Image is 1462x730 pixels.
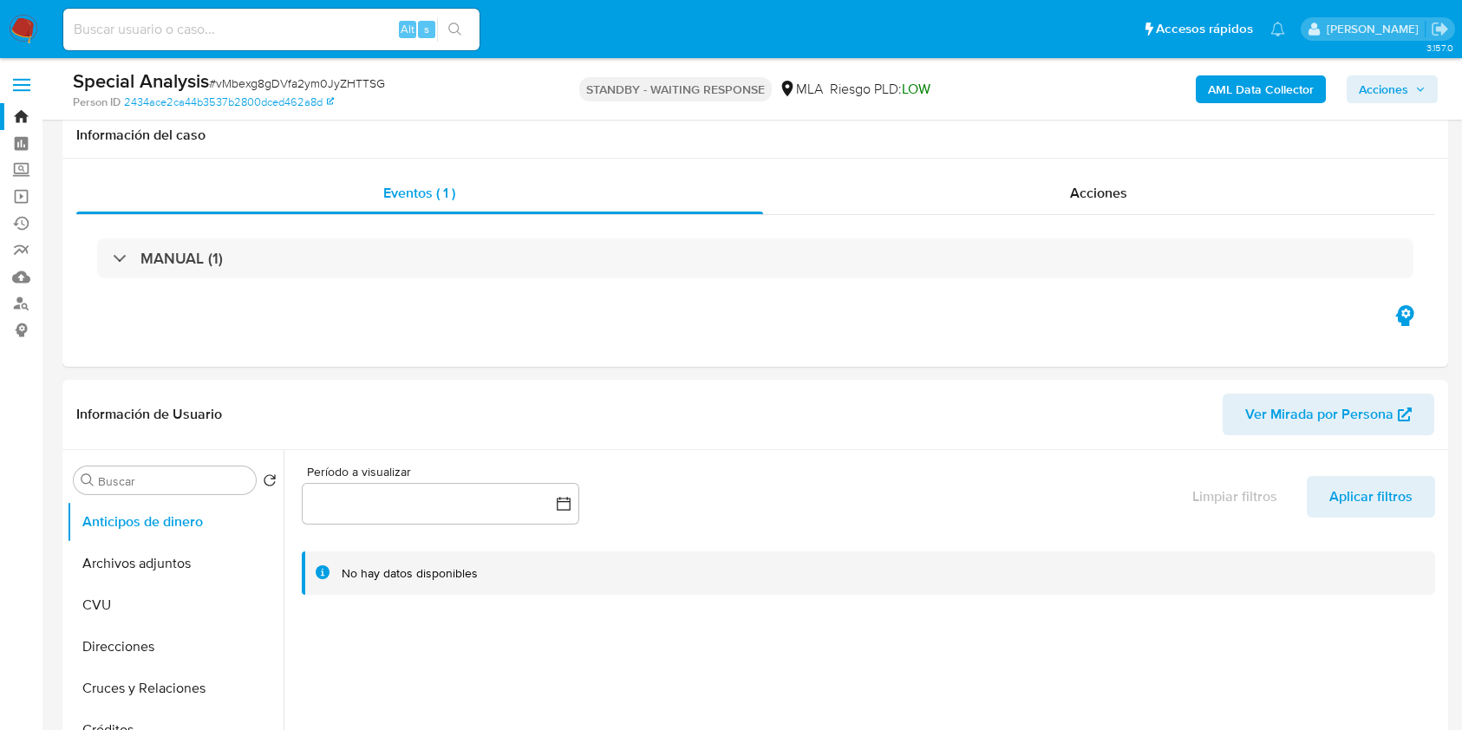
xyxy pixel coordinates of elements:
[424,21,429,37] span: s
[1347,75,1438,103] button: Acciones
[1270,22,1285,36] a: Notificaciones
[383,183,455,203] span: Eventos ( 1 )
[1208,75,1314,103] b: AML Data Collector
[1196,75,1326,103] button: AML Data Collector
[579,77,772,101] p: STANDBY - WAITING RESPONSE
[830,80,930,99] span: Riesgo PLD:
[902,79,930,99] span: LOW
[67,584,284,626] button: CVU
[97,238,1413,278] div: MANUAL (1)
[1245,394,1393,435] span: Ver Mirada por Persona
[76,127,1434,144] h1: Información del caso
[1431,20,1449,38] a: Salir
[401,21,414,37] span: Alt
[67,543,284,584] button: Archivos adjuntos
[437,17,473,42] button: search-icon
[263,473,277,492] button: Volver al orden por defecto
[1156,20,1253,38] span: Accesos rápidos
[81,473,95,487] button: Buscar
[63,18,480,41] input: Buscar usuario o caso...
[140,249,223,268] h3: MANUAL (1)
[73,67,209,95] b: Special Analysis
[124,95,334,110] a: 2434ace2ca44b3537b2800dced462a8d
[779,80,823,99] div: MLA
[76,406,222,423] h1: Información de Usuario
[1327,21,1425,37] p: agustina.viggiano@mercadolibre.com
[73,95,121,110] b: Person ID
[98,473,249,489] input: Buscar
[67,501,284,543] button: Anticipos de dinero
[1223,394,1434,435] button: Ver Mirada por Persona
[67,668,284,709] button: Cruces y Relaciones
[1070,183,1127,203] span: Acciones
[67,626,284,668] button: Direcciones
[209,75,385,92] span: # vMbexg8gDVfa2ym0JyZHTTSG
[1359,75,1408,103] span: Acciones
